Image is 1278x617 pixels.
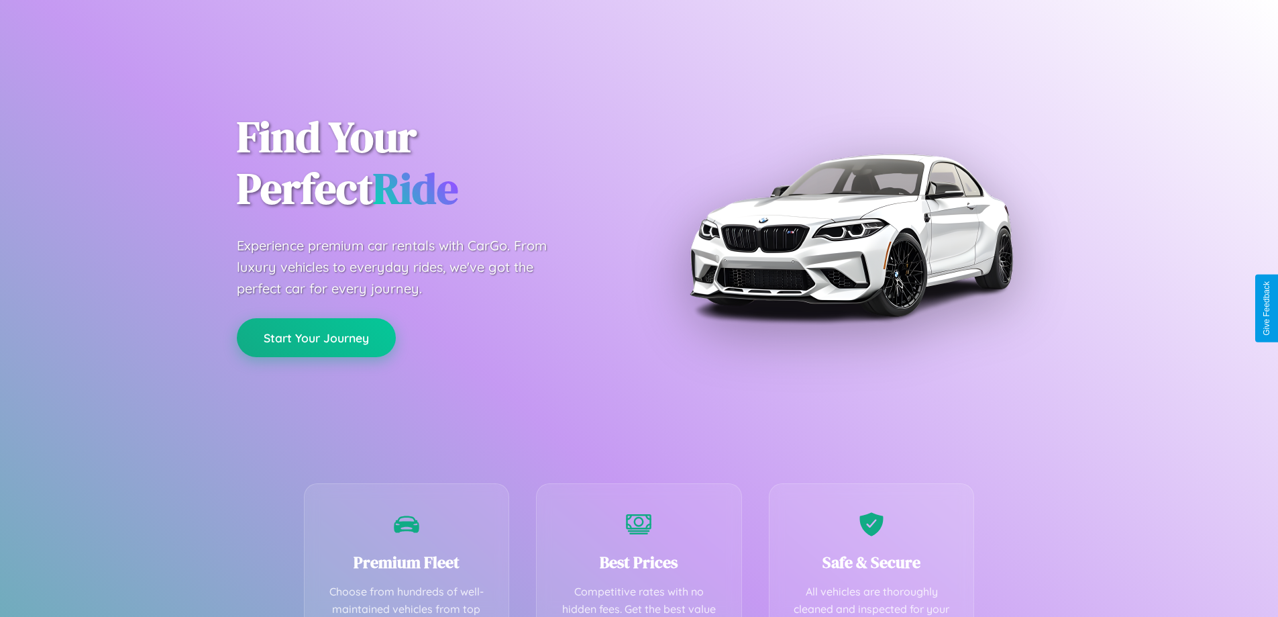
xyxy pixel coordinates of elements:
button: Start Your Journey [237,318,396,357]
h3: Premium Fleet [325,551,489,573]
h1: Find Your Perfect [237,111,619,215]
div: Give Feedback [1262,281,1271,336]
span: Ride [373,159,458,218]
p: Experience premium car rentals with CarGo. From luxury vehicles to everyday rides, we've got the ... [237,235,572,299]
h3: Safe & Secure [790,551,954,573]
img: Premium BMW car rental vehicle [683,67,1018,403]
h3: Best Prices [557,551,721,573]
